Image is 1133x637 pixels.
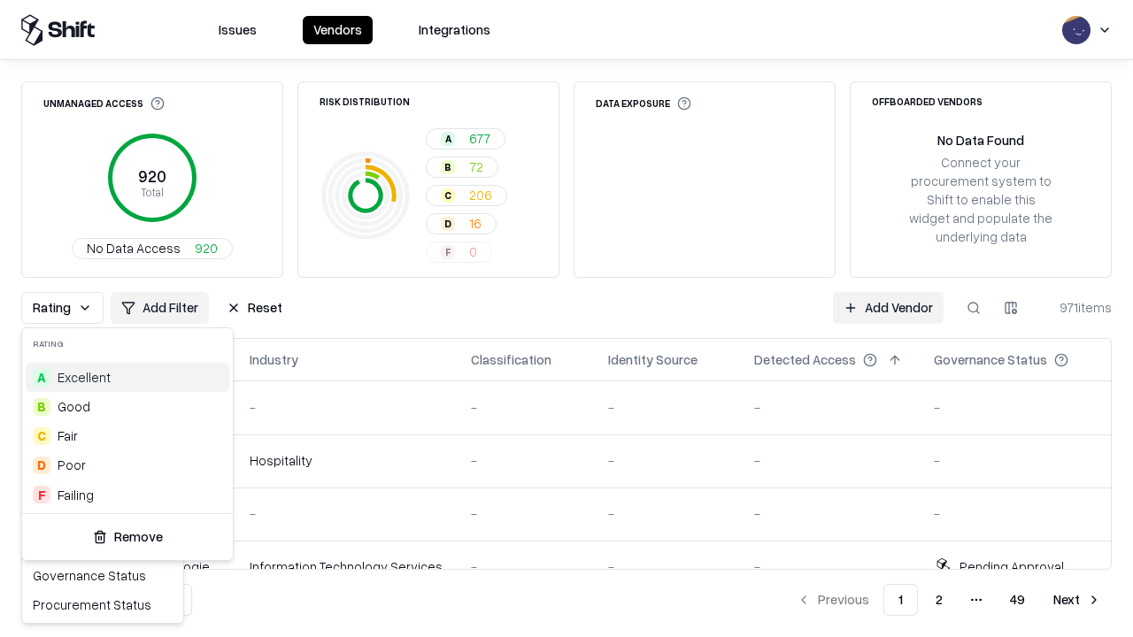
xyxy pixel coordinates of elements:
div: B [33,398,50,416]
div: Governance Status [26,561,180,590]
span: Good [58,397,90,416]
div: C [33,427,50,445]
div: Poor [58,456,86,474]
div: Suggestions [22,359,233,513]
button: Remove [29,521,226,553]
div: Rating [22,328,233,359]
div: Procurement Status [26,590,180,619]
div: F [33,486,50,503]
span: Fair [58,426,78,445]
div: D [33,457,50,474]
div: Failing [58,486,94,504]
div: A [33,369,50,387]
span: Excellent [58,368,111,387]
